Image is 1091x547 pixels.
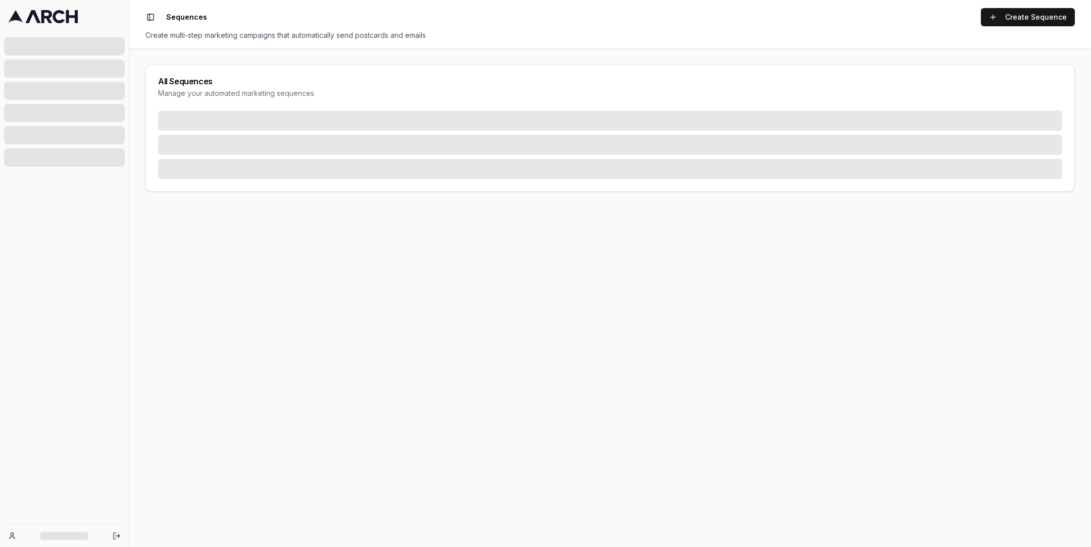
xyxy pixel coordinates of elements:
[110,529,124,543] button: Log out
[166,12,207,22] nav: breadcrumb
[166,12,207,22] span: Sequences
[158,77,1062,85] div: All Sequences
[981,8,1075,26] a: Create Sequence
[145,30,1075,40] div: Create multi-step marketing campaigns that automatically send postcards and emails
[158,88,1062,98] div: Manage your automated marketing sequences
